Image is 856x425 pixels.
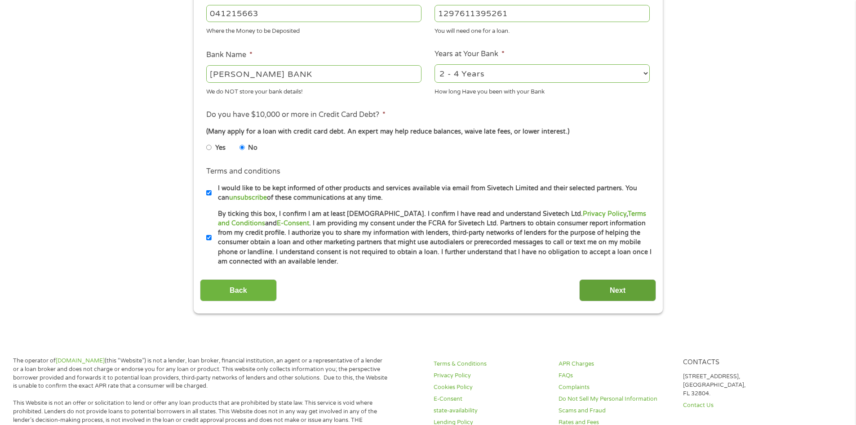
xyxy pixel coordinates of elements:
label: No [248,143,257,153]
label: Bank Name [206,50,253,60]
input: 263177916 [206,5,421,22]
div: (Many apply for a loan with credit card debt. An expert may help reduce balances, waive late fees... [206,127,649,137]
input: Next [579,279,656,301]
label: I would like to be kept informed of other products and services available via email from Sivetech... [212,183,652,203]
a: [DOMAIN_NAME] [56,357,105,364]
label: Terms and conditions [206,167,280,176]
a: Contact Us [683,401,797,410]
div: You will need one for a loan. [435,24,650,36]
a: Privacy Policy [434,371,548,380]
a: Terms & Conditions [434,360,548,368]
div: Where the Money to be Deposited [206,24,421,36]
input: 345634636 [435,5,650,22]
label: Years at Your Bank [435,49,505,59]
label: By ticking this box, I confirm I am at least [DEMOGRAPHIC_DATA]. I confirm I have read and unders... [212,209,652,267]
p: The operator of (this “Website”) is not a lender, loan broker, financial institution, an agent or... [13,357,388,391]
a: Scams and Fraud [559,407,673,415]
input: Back [200,279,277,301]
div: We do NOT store your bank details! [206,84,421,96]
a: APR Charges [559,360,673,368]
a: Complaints [559,383,673,392]
a: E-Consent [277,219,309,227]
a: FAQs [559,371,673,380]
a: Do Not Sell My Personal Information [559,395,673,403]
label: Do you have $10,000 or more in Credit Card Debt? [206,110,386,120]
p: [STREET_ADDRESS], [GEOGRAPHIC_DATA], FL 32804. [683,372,797,398]
div: How long Have you been with your Bank [435,84,650,96]
a: Privacy Policy [583,210,626,218]
a: state-availability [434,407,548,415]
a: Cookies Policy [434,383,548,392]
h4: Contacts [683,358,797,367]
a: E-Consent [434,395,548,403]
a: Terms and Conditions [218,210,646,227]
a: unsubscribe [229,194,267,201]
label: Yes [215,143,226,153]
